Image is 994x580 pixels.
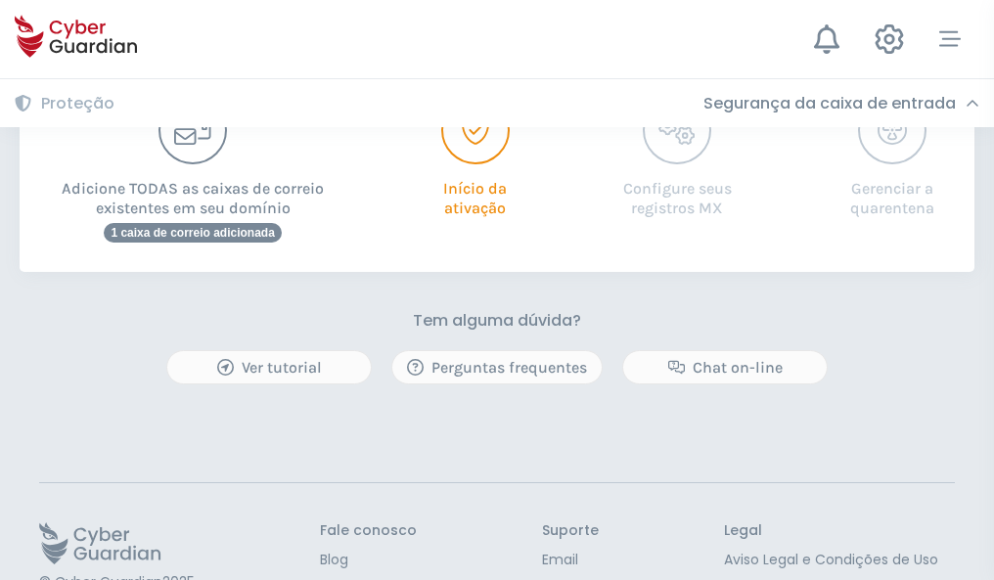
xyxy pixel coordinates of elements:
[838,96,945,218] button: Gerenciar a quarentena
[41,94,114,113] h3: Proteção
[407,356,587,379] div: Perguntas frequentes
[434,164,515,218] p: Início da ativação
[320,522,417,540] h3: Fale conosco
[166,350,372,384] button: Ver tutorial
[320,550,417,570] a: Blog
[613,164,742,218] p: Configure seus registros MX
[613,96,742,218] button: Configure seus registros MX
[724,522,955,540] h3: Legal
[413,311,581,331] h3: Tem alguma dúvida?
[104,223,281,243] span: 1 caixa de correio adicionada
[49,164,337,218] p: Adicione TODAS as caixas de correio existentes em seu domínio
[182,356,356,379] div: Ver tutorial
[838,164,945,218] p: Gerenciar a quarentena
[638,356,812,379] div: Chat on-line
[49,96,337,243] button: Adicione TODAS as caixas de correio existentes em seu domínio1 caixa de correio adicionada
[703,94,956,113] h3: Segurança da caixa de entrada
[391,350,603,384] button: Perguntas frequentes
[622,350,828,384] button: Chat on-line
[724,550,955,570] a: Aviso Legal e Condições de Uso
[542,550,599,570] a: Email
[542,522,599,540] h3: Suporte
[703,94,979,113] div: Segurança da caixa de entrada
[434,96,515,218] button: Início da ativação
